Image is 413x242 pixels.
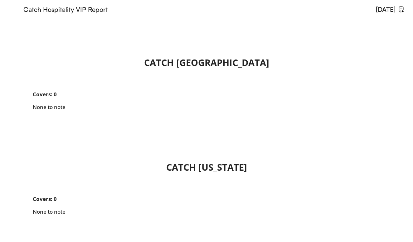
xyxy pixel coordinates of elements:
[398,6,404,12] img: file-download-02.svg
[166,161,247,173] strong: CATCH [US_STATE]
[144,56,269,69] strong: CATCH [GEOGRAPHIC_DATA]
[33,195,57,202] strong: Covers: 0
[23,6,376,13] div: Catch Hospitality VIP Report
[376,6,396,13] div: [DATE]
[33,91,57,98] strong: Covers: 0
[33,91,380,142] div: None to note
[9,2,18,15] img: yH5BAEAAAAALAAAAAABAAEAAAIBRAA7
